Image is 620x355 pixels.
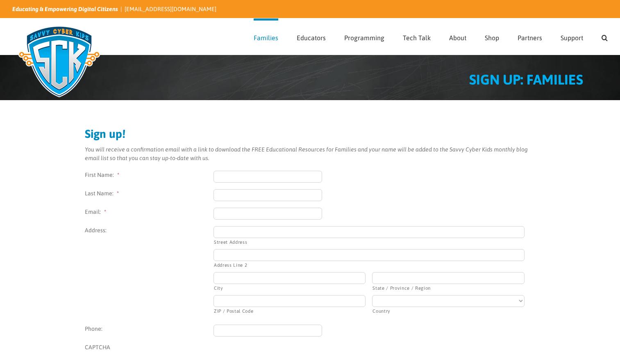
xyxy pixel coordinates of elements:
label: Address Line 2 [214,261,525,268]
a: Support [561,18,583,55]
h2: Sign up! [85,128,536,140]
a: Educators [297,18,326,55]
label: State / Province / Region [372,284,524,291]
a: Shop [485,18,499,55]
span: Educators [297,34,326,41]
span: Programming [344,34,384,41]
i: Educating & Empowering Digital Citizens [12,6,118,12]
label: Email: [85,208,213,216]
label: Country [372,307,524,314]
span: Shop [485,34,499,41]
span: Partners [518,34,542,41]
span: Tech Talk [403,34,431,41]
a: Programming [344,18,384,55]
label: ZIP / Postal Code [214,307,366,314]
span: Families [254,34,278,41]
label: City [214,284,366,291]
label: Last Name: [85,189,213,198]
a: Search [602,18,608,55]
a: About [449,18,466,55]
label: Phone: [85,325,213,333]
label: CAPTCHA [85,343,213,352]
label: Street Address [214,238,525,245]
a: Families [254,18,278,55]
label: Address: [85,226,213,235]
a: Tech Talk [403,18,431,55]
span: About [449,34,466,41]
img: Savvy Cyber Kids Logo [12,21,106,103]
nav: Main Menu [254,18,608,55]
a: Partners [518,18,542,55]
label: First Name: [85,171,213,179]
em: You will receive a confirmation email with a link to download the FREE Educational Resources for ... [85,146,528,161]
a: [EMAIL_ADDRESS][DOMAIN_NAME] [125,6,216,12]
span: Support [561,34,583,41]
span: SIGN UP: FAMILIES [469,71,583,87]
